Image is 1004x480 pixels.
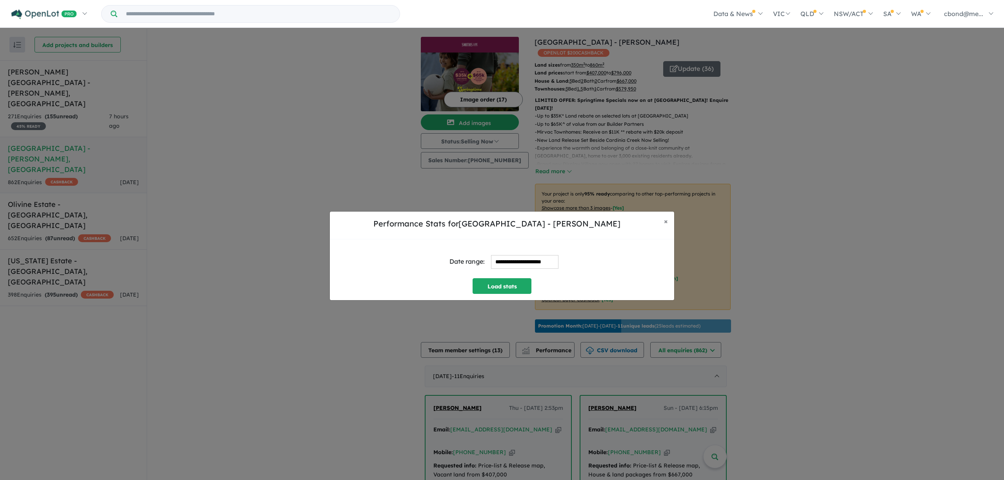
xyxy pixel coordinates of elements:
img: Openlot PRO Logo White [11,9,77,19]
input: Try estate name, suburb, builder or developer [119,5,398,22]
h5: Performance Stats for [GEOGRAPHIC_DATA] - [PERSON_NAME] [336,218,658,230]
div: Date range: [449,256,485,267]
button: Load stats [473,278,531,294]
span: cbond@me... [944,10,983,18]
span: × [664,217,668,226]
